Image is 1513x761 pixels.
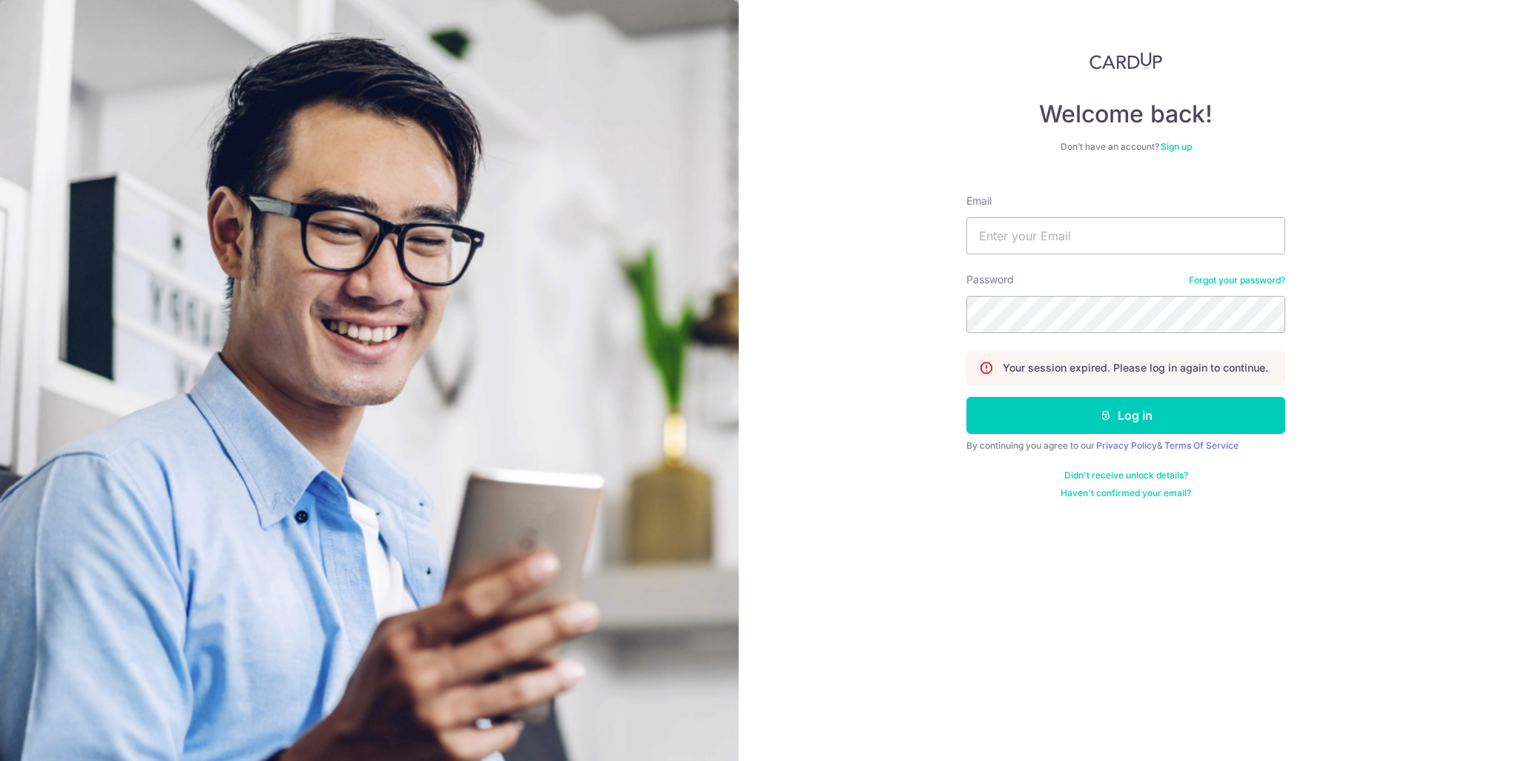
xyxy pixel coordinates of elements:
[1161,141,1192,152] a: Sign up
[1096,440,1157,451] a: Privacy Policy
[966,99,1285,129] h4: Welcome back!
[1003,360,1268,375] p: Your session expired. Please log in again to continue.
[966,194,992,208] label: Email
[1061,487,1191,499] a: Haven't confirmed your email?
[1090,52,1162,70] img: CardUp Logo
[966,440,1285,452] div: By continuing you agree to our &
[1164,440,1239,451] a: Terms Of Service
[1064,470,1188,481] a: Didn't receive unlock details?
[1189,274,1285,286] a: Forgot your password?
[966,217,1285,254] input: Enter your Email
[966,397,1285,434] button: Log in
[966,141,1285,153] div: Don’t have an account?
[966,272,1014,287] label: Password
